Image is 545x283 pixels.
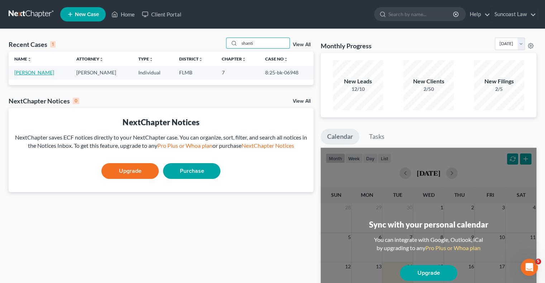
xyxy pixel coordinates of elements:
[9,97,79,105] div: NextChapter Notices
[73,98,79,104] div: 0
[199,57,203,62] i: unfold_more
[50,41,56,48] div: 1
[163,163,220,179] a: Purchase
[239,38,290,48] input: Search by name...
[14,133,308,150] div: NextChapter saves ECF notices directly to your NextChapter case. You can organize, sort, filter, ...
[138,8,185,21] a: Client Portal
[101,163,159,179] a: Upgrade
[474,86,524,93] div: 2/5
[76,56,104,62] a: Attorneyunfold_more
[400,265,457,281] a: Upgrade
[222,56,246,62] a: Chapterunfold_more
[293,42,311,47] a: View All
[474,77,524,86] div: New Filings
[491,8,536,21] a: Suncoast Law
[241,142,294,149] a: NextChapter Notices
[403,77,454,86] div: New Clients
[216,66,259,79] td: 7
[133,66,173,79] td: Individual
[321,129,359,145] a: Calendar
[138,56,153,62] a: Typeunfold_more
[466,8,490,21] a: Help
[259,66,314,79] td: 8:25-bk-06948
[14,69,54,75] a: [PERSON_NAME]
[321,42,372,50] h3: Monthly Progress
[173,66,216,79] td: FLMB
[14,117,308,128] div: NextChapter Notices
[333,77,383,86] div: New Leads
[363,129,391,145] a: Tasks
[179,56,203,62] a: Districtunfold_more
[371,236,486,252] div: You can integrate with Google, Outlook, iCal by upgrading to any
[99,57,104,62] i: unfold_more
[27,57,32,62] i: unfold_more
[108,8,138,21] a: Home
[265,56,288,62] a: Case Nounfold_more
[242,57,246,62] i: unfold_more
[369,219,488,230] div: Sync with your personal calendar
[9,40,56,49] div: Recent Cases
[425,244,481,251] a: Pro Plus or Whoa plan
[14,56,32,62] a: Nameunfold_more
[333,86,383,93] div: 12/10
[403,86,454,93] div: 2/50
[284,57,288,62] i: unfold_more
[75,12,99,17] span: New Case
[293,99,311,104] a: View All
[535,259,541,264] span: 5
[149,57,153,62] i: unfold_more
[71,66,133,79] td: [PERSON_NAME]
[157,142,212,149] a: Pro Plus or Whoa plan
[521,259,538,276] iframe: Intercom live chat
[388,8,454,21] input: Search by name...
